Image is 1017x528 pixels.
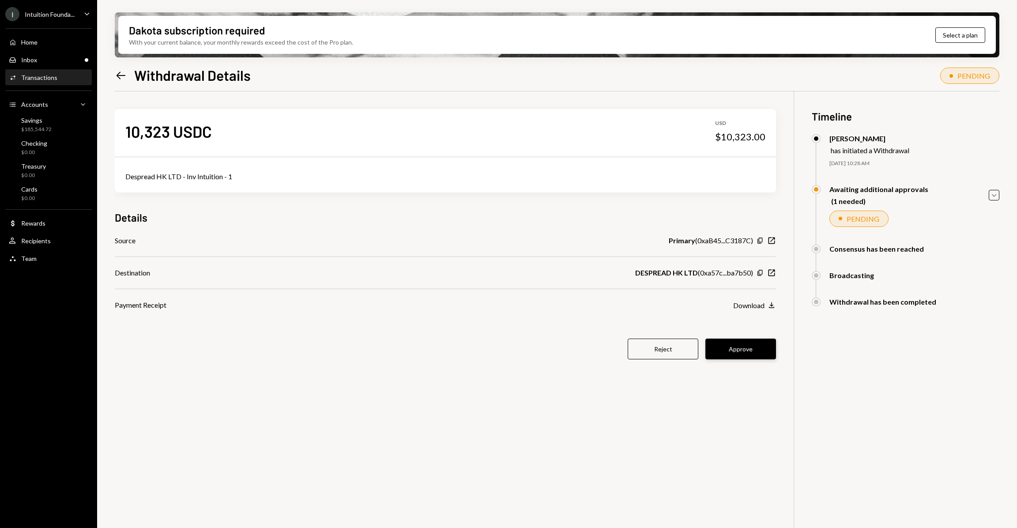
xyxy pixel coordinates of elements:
[635,268,698,278] b: DESPREAD HK LTD
[21,162,46,170] div: Treasury
[669,235,695,246] b: Primary
[25,11,75,18] div: Intuition Founda...
[829,271,874,279] div: Broadcasting
[129,38,353,47] div: With your current balance, your monthly rewards exceed the cost of the Pro plan.
[21,149,47,156] div: $0.00
[21,38,38,46] div: Home
[5,114,92,135] a: Savings$185,544.72
[21,255,37,262] div: Team
[115,210,147,225] h3: Details
[957,72,990,80] div: PENDING
[829,160,999,167] div: [DATE] 10:28 AM
[733,301,765,309] div: Download
[21,117,52,124] div: Savings
[5,69,92,85] a: Transactions
[5,233,92,249] a: Recipients
[669,235,753,246] div: ( 0xaB45...C3187C )
[935,27,985,43] button: Select a plan
[134,66,251,84] h1: Withdrawal Details
[5,250,92,266] a: Team
[5,183,92,204] a: Cards$0.00
[5,137,92,158] a: Checking$0.00
[5,52,92,68] a: Inbox
[705,339,776,359] button: Approve
[715,120,765,127] div: USD
[125,171,765,182] div: Despread HK LTD - Inv Intuition - 1
[21,56,37,64] div: Inbox
[812,109,999,124] h3: Timeline
[847,215,879,223] div: PENDING
[5,34,92,50] a: Home
[115,235,136,246] div: Source
[831,197,928,205] div: (1 needed)
[21,101,48,108] div: Accounts
[5,160,92,181] a: Treasury$0.00
[715,131,765,143] div: $10,323.00
[5,7,19,21] div: I
[21,219,45,227] div: Rewards
[5,215,92,231] a: Rewards
[21,195,38,202] div: $0.00
[733,301,776,310] button: Download
[829,134,909,143] div: [PERSON_NAME]
[628,339,698,359] button: Reject
[21,74,57,81] div: Transactions
[125,121,212,141] div: 10,323 USDC
[115,300,166,310] div: Payment Receipt
[115,268,150,278] div: Destination
[5,96,92,112] a: Accounts
[21,185,38,193] div: Cards
[829,185,928,193] div: Awaiting additional approvals
[831,146,909,155] div: has initiated a Withdrawal
[129,23,265,38] div: Dakota subscription required
[829,298,936,306] div: Withdrawal has been completed
[829,245,924,253] div: Consensus has been reached
[21,237,51,245] div: Recipients
[21,172,46,179] div: $0.00
[635,268,753,278] div: ( 0xa57c...ba7b50 )
[21,126,52,133] div: $185,544.72
[21,140,47,147] div: Checking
